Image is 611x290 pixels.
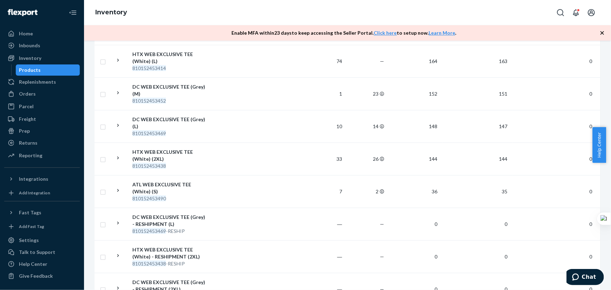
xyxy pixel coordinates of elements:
div: Settings [19,237,39,244]
em: 810152453469 [132,130,166,136]
span: 144 [496,156,510,162]
span: 35 [499,188,510,194]
div: Talk to Support [19,249,55,256]
div: ATL WEB EXCLUSIVE TEE (White) (S) [132,181,206,195]
td: 1 [303,77,345,110]
a: Freight [4,113,80,125]
div: Inventory [19,55,41,62]
em: 810152453438 [132,261,166,267]
button: Integrations [4,173,80,185]
div: Inbounds [19,42,40,49]
em: 810152453490 [132,195,166,201]
div: Give Feedback [19,272,53,279]
div: Products [19,67,41,74]
span: 0 [586,156,595,162]
span: 0 [586,58,595,64]
div: HTX WEB EXCLUSIVE TEE (White) (2XL) [132,149,206,163]
a: Inventory [95,8,127,16]
div: Home [19,30,33,37]
span: 0 [586,123,595,129]
button: Fast Tags [4,207,80,218]
a: Help Center [4,258,80,270]
iframe: Opens a widget where you can chat to one of our agents [567,269,604,286]
div: -RESHIP [132,228,206,235]
a: Click here [374,30,397,36]
a: Prep [4,125,80,137]
a: Inventory [4,53,80,64]
span: 152 [426,91,440,97]
a: Settings [4,235,80,246]
div: DC WEB EXCLUSIVE TEE (Grey) (M) [132,83,206,97]
a: Add Fast Tag [4,221,80,232]
div: Prep [19,127,30,134]
ol: breadcrumbs [90,2,133,23]
div: Replenishments [19,78,56,85]
td: 74 [303,45,345,77]
td: 7 [303,175,345,208]
a: Reporting [4,150,80,161]
a: Inbounds [4,40,80,51]
button: Open Search Box [554,6,568,20]
div: Integrations [19,175,48,182]
span: Help Center [592,127,606,163]
div: Orders [19,90,36,97]
span: 36 [429,188,440,194]
span: 144 [426,156,440,162]
td: 14 [345,110,387,143]
div: Add Fast Tag [19,223,44,229]
td: ― [303,208,345,240]
div: HTX WEB EXCLUSIVE TEE (White) (L) [132,51,206,65]
span: — [380,58,384,64]
span: 164 [426,58,440,64]
td: 10 [303,110,345,143]
td: 2 [345,175,387,208]
button: Talk to Support [4,247,80,258]
div: DC WEB EXCLUSIVE TEE (Grey) - RESHIPMENT (L) [132,214,206,228]
span: — [380,254,384,260]
span: 0 [432,221,440,227]
a: Returns [4,137,80,149]
span: 0 [586,254,595,260]
span: 0 [502,254,510,260]
a: Orders [4,88,80,99]
td: ― [303,240,345,273]
span: 163 [496,58,510,64]
div: Help Center [19,261,47,268]
p: Enable MFA within 23 days to keep accessing the Seller Portal. to setup now. . [232,29,457,36]
td: 26 [345,143,387,175]
em: 810152453469 [132,228,166,234]
div: Parcel [19,103,34,110]
span: — [380,221,384,227]
div: Add Integration [19,190,50,196]
a: Learn More [429,30,456,36]
td: 23 [345,77,387,110]
div: Freight [19,116,36,123]
div: Fast Tags [19,209,41,216]
div: Reporting [19,152,42,159]
a: Parcel [4,101,80,112]
a: Add Integration [4,187,80,198]
td: 33 [303,143,345,175]
span: 0 [502,221,510,227]
span: 148 [426,123,440,129]
span: 151 [496,91,510,97]
em: 810152453452 [132,98,166,104]
span: 0 [586,188,595,194]
span: 0 [432,254,440,260]
div: -RESHIP [132,260,206,267]
span: 147 [496,123,510,129]
a: Home [4,28,80,39]
em: 810152453414 [132,65,166,71]
span: 0 [586,221,595,227]
div: DC WEB EXCLUSIVE TEE (Grey) (L) [132,116,206,130]
button: Open notifications [569,6,583,20]
a: Replenishments [4,76,80,88]
button: Open account menu [584,6,598,20]
a: Products [16,64,80,76]
em: 810152453438 [132,163,166,169]
span: 0 [586,91,595,97]
img: Flexport logo [8,9,37,16]
button: Close Navigation [66,6,80,20]
div: Returns [19,139,37,146]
